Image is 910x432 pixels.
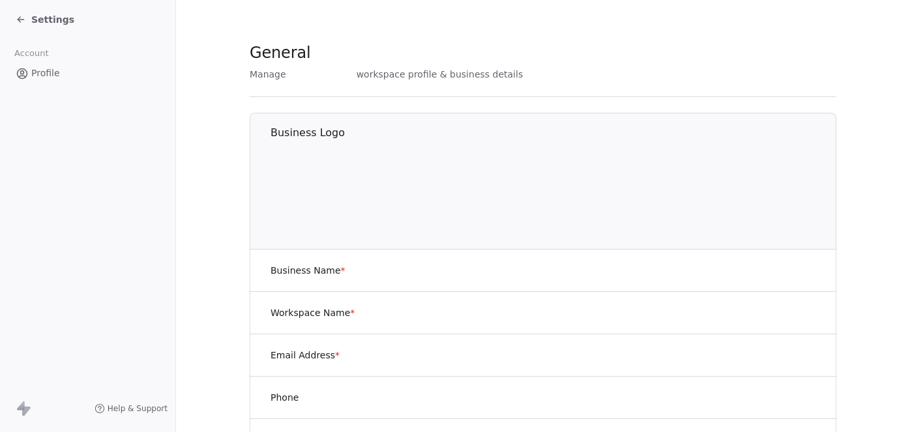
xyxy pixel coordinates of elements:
[357,68,523,81] span: workspace profile & business details
[271,391,299,404] label: Phone
[271,264,345,277] label: Business Name
[16,13,74,26] a: Settings
[271,306,355,319] label: Workspace Name
[271,126,837,140] h1: Business Logo
[271,349,340,362] label: Email Address
[108,403,168,414] span: Help & Support
[31,13,74,26] span: Settings
[8,44,54,63] span: Account
[10,63,165,84] a: Profile
[250,43,311,63] span: General
[95,403,168,414] a: Help & Support
[250,68,286,81] span: Manage
[31,66,60,80] span: Profile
